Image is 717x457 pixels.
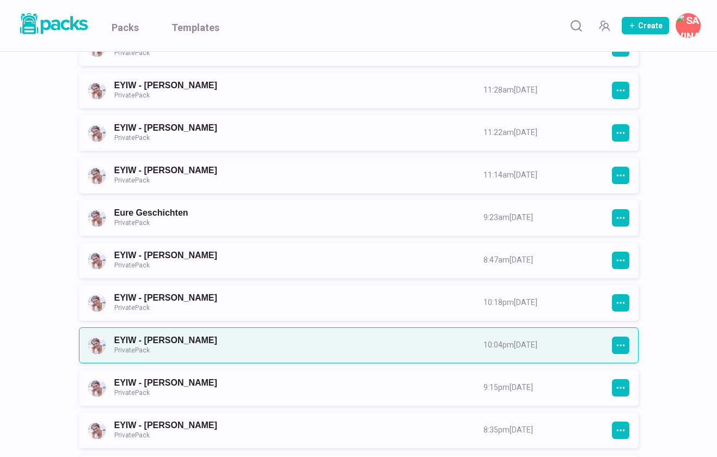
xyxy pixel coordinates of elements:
button: Manage Team Invites [593,15,615,36]
button: Create Pack [622,17,669,34]
img: Packs logo [16,11,90,36]
a: Packs logo [16,11,90,40]
button: Savina Tilmann [676,13,701,38]
button: Search [565,15,587,36]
